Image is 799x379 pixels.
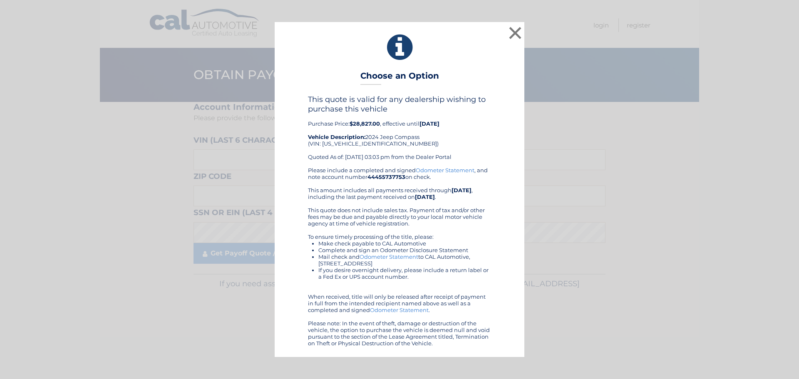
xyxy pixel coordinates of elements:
li: Complete and sign an Odometer Disclosure Statement [318,247,491,253]
li: If you desire overnight delivery, please include a return label or a Fed Ex or UPS account number. [318,267,491,280]
b: [DATE] [415,193,435,200]
div: Purchase Price: , effective until 2024 Jeep Compass (VIN: [US_VEHICLE_IDENTIFICATION_NUMBER]) Quo... [308,95,491,166]
b: [DATE] [419,120,439,127]
li: Mail check and to CAL Automotive, [STREET_ADDRESS] [318,253,491,267]
strong: Vehicle Description: [308,134,365,140]
b: [DATE] [452,187,471,193]
div: Please include a completed and signed , and note account number on check. This amount includes al... [308,167,491,347]
a: Odometer Statement [360,253,418,260]
a: Odometer Statement [416,167,474,173]
h4: This quote is valid for any dealership wishing to purchase this vehicle [308,95,491,113]
li: Make check payable to CAL Automotive [318,240,491,247]
b: 44455737753 [367,173,405,180]
button: × [507,25,524,41]
a: Odometer Statement [370,307,429,313]
b: $28,827.00 [350,120,380,127]
h3: Choose an Option [360,71,439,85]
